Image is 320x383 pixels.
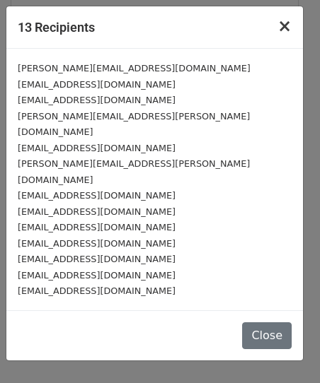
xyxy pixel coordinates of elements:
small: [EMAIL_ADDRESS][DOMAIN_NAME] [18,222,176,232]
button: Close [242,322,292,349]
small: [PERSON_NAME][EMAIL_ADDRESS][PERSON_NAME][DOMAIN_NAME] [18,111,250,138]
div: Widget de chat [249,315,320,383]
small: [EMAIL_ADDRESS][DOMAIN_NAME] [18,206,176,217]
span: × [278,16,292,36]
iframe: Chat Widget [249,315,320,383]
small: [EMAIL_ADDRESS][DOMAIN_NAME] [18,95,176,105]
button: Close [266,6,303,46]
small: [EMAIL_ADDRESS][DOMAIN_NAME] [18,190,176,201]
small: [EMAIL_ADDRESS][DOMAIN_NAME] [18,238,176,249]
small: [EMAIL_ADDRESS][DOMAIN_NAME] [18,285,176,296]
small: [EMAIL_ADDRESS][DOMAIN_NAME] [18,254,176,264]
small: [EMAIL_ADDRESS][DOMAIN_NAME] [18,79,176,90]
small: [PERSON_NAME][EMAIL_ADDRESS][DOMAIN_NAME] [18,63,251,73]
small: [PERSON_NAME][EMAIL_ADDRESS][PERSON_NAME][DOMAIN_NAME] [18,158,250,185]
small: [EMAIL_ADDRESS][DOMAIN_NAME] [18,143,176,153]
h5: 13 Recipients [18,18,95,37]
small: [EMAIL_ADDRESS][DOMAIN_NAME] [18,270,176,281]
